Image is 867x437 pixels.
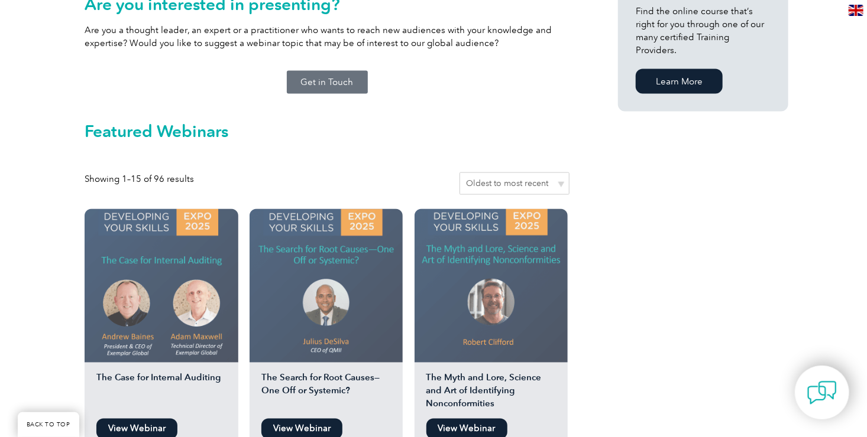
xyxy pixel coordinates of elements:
[636,5,771,57] p: Find the online course that’s right for you through one of our many certified Training Providers.
[301,78,354,87] span: Get in Touch
[287,71,368,94] a: Get in Touch
[415,371,568,413] h2: The Myth and Lore, Science and Art of Identifying Nonconformities
[250,209,403,363] img: Julius DeSilva
[250,209,403,413] a: The Search for Root Causes—One Off or Systemic?
[807,378,837,407] img: contact-chat.png
[85,209,238,413] a: The Case for Internal Auditing
[85,172,194,185] p: Showing 1–15 of 96 results
[85,24,570,50] p: Are you a thought leader, an expert or a practitioner who wants to reach new audiences with your ...
[415,209,568,413] a: The Myth and Lore, Science and Art of Identifying Nonconformities
[849,5,863,16] img: en
[85,122,570,141] h2: Featured Webinars
[460,172,570,195] select: Shop order
[636,69,723,94] a: Learn More
[85,209,238,363] img: The Case for Internal Auditing
[415,209,568,363] img: The Myth and Lore, Science and Art of Identifying Nonconformities
[250,371,403,413] h2: The Search for Root Causes—One Off or Systemic?
[85,371,238,413] h2: The Case for Internal Auditing
[18,412,79,437] a: BACK TO TOP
